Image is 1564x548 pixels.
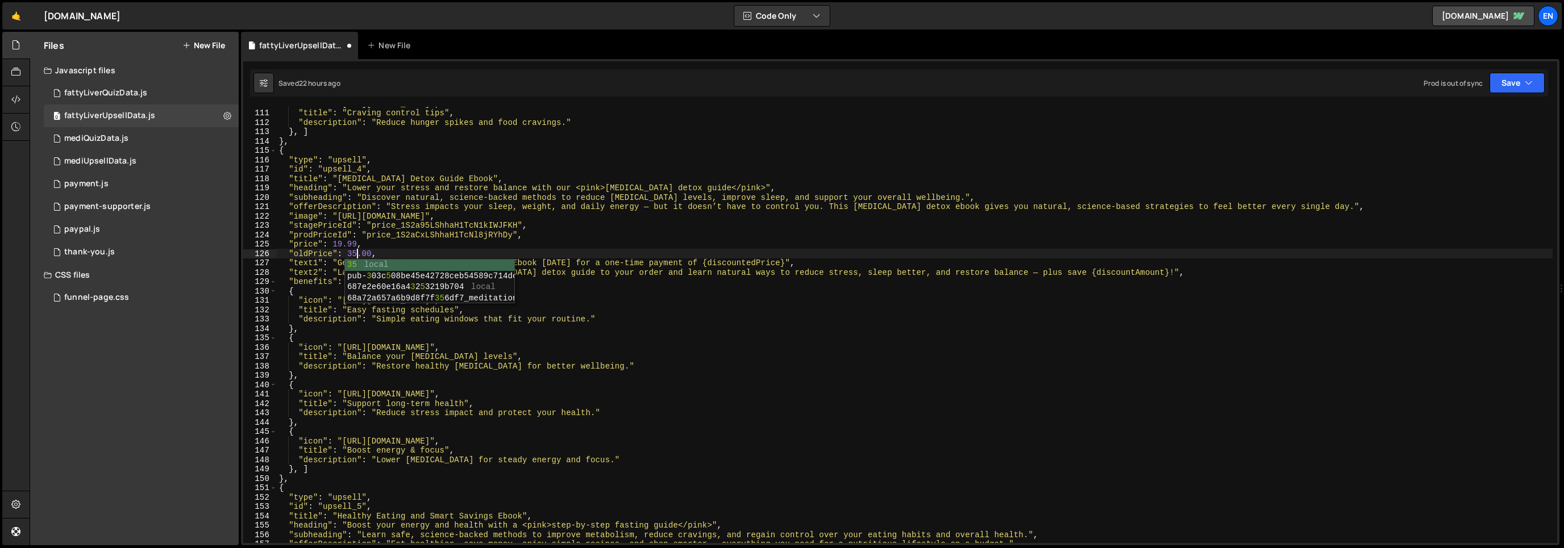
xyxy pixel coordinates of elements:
div: 133 [243,315,277,324]
div: thank-you.js [64,247,115,257]
div: payment.js [64,179,109,189]
div: [DOMAIN_NAME] [44,9,120,23]
div: 16956/46550.js [44,218,239,241]
div: 145 [243,427,277,437]
div: 16956/46700.js [44,127,239,150]
div: 140 [243,380,277,390]
div: 16956/46524.js [44,241,239,263]
div: 137 [243,352,277,362]
button: Code Only [734,6,830,26]
div: 155 [243,521,277,530]
div: 117 [243,165,277,174]
div: 116 [243,156,277,165]
div: 132 [243,306,277,315]
div: payment-supporter.js [64,202,151,212]
div: 125 [243,240,277,249]
div: 151 [243,483,277,493]
div: 156 [243,530,277,540]
div: 136 [243,343,277,353]
div: 111 [243,108,277,118]
div: 115 [243,146,277,156]
div: 118 [243,174,277,184]
a: [DOMAIN_NAME] [1432,6,1534,26]
div: 146 [243,437,277,446]
div: 16956/46566.js [44,82,239,104]
div: 16956/46565.js [44,104,239,127]
div: fattyLiverUpsellData.js [64,111,155,121]
div: 152 [243,493,277,503]
div: 16956/46701.js [44,150,239,173]
div: funnel-page.css [64,292,129,303]
div: 112 [243,118,277,128]
div: mediQuizData.js [64,133,128,144]
div: 123 [243,221,277,231]
div: Javascript files [30,59,239,82]
div: 16956/46551.js [44,173,239,195]
div: 16956/47008.css [44,286,239,309]
div: 143 [243,408,277,418]
div: New File [367,40,415,51]
h2: Files [44,39,64,52]
div: 153 [243,502,277,512]
div: 135 [243,333,277,343]
div: 149 [243,465,277,474]
div: 142 [243,399,277,409]
button: New File [182,41,225,50]
button: Save [1490,73,1545,93]
div: Saved [278,78,340,88]
div: 122 [243,212,277,221]
div: 150 [243,474,277,484]
div: 124 [243,231,277,240]
div: CSS files [30,263,239,286]
div: 114 [243,137,277,147]
div: 129 [243,277,277,287]
div: 119 [243,183,277,193]
div: 121 [243,202,277,212]
div: 126 [243,249,277,259]
div: 147 [243,446,277,455]
div: 138 [243,362,277,371]
div: 148 [243,455,277,465]
div: 128 [243,268,277,278]
div: 131 [243,296,277,306]
div: 130 [243,287,277,296]
a: 🤙 [2,2,30,30]
div: 144 [243,418,277,428]
div: 154 [243,512,277,521]
div: 141 [243,390,277,399]
div: 127 [243,258,277,268]
a: En [1538,6,1558,26]
div: 139 [243,371,277,380]
div: 113 [243,127,277,137]
div: mediUpsellData.js [64,156,136,166]
div: Prod is out of sync [1424,78,1483,88]
span: 0 [53,112,60,122]
div: fattyLiverUpsellData.js [259,40,344,51]
div: 22 hours ago [299,78,340,88]
div: fattyLiverQuizData.js [64,88,147,98]
div: 134 [243,324,277,334]
div: 120 [243,193,277,203]
div: paypal.js [64,224,100,235]
div: 16956/46552.js [44,195,239,218]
